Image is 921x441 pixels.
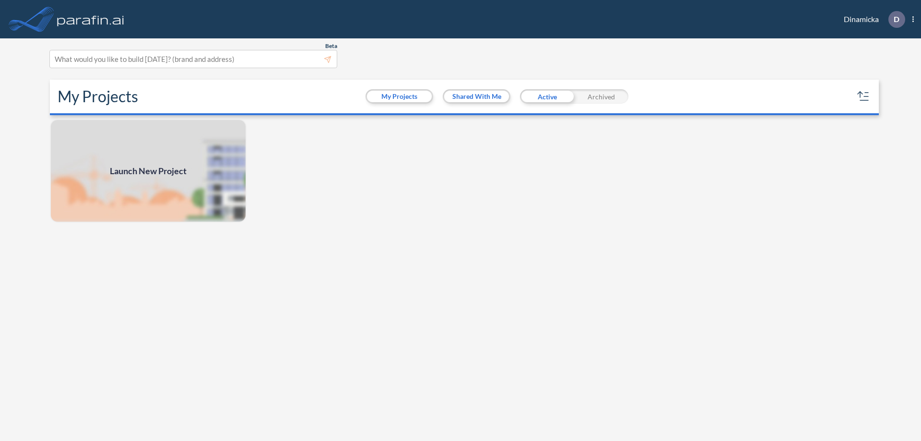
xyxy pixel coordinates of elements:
[325,42,337,50] span: Beta
[367,91,432,102] button: My Projects
[856,89,871,104] button: sort
[574,89,628,104] div: Archived
[894,15,899,24] p: D
[50,119,247,223] a: Launch New Project
[58,87,138,106] h2: My Projects
[55,10,126,29] img: logo
[829,11,914,28] div: Dinamicka
[50,119,247,223] img: add
[444,91,509,102] button: Shared With Me
[520,89,574,104] div: Active
[110,165,187,178] span: Launch New Project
